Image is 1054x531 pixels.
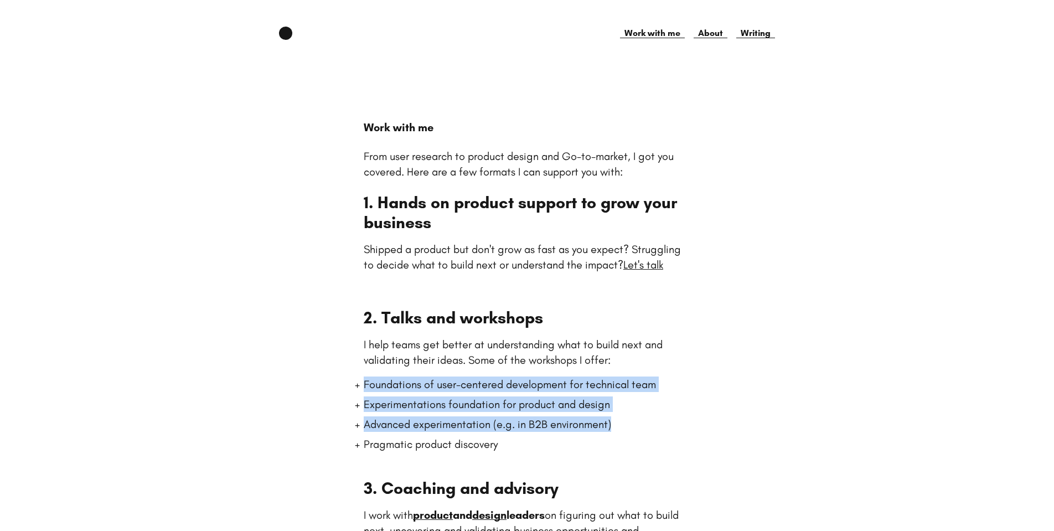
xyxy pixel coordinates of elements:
a: Work with me [620,27,685,40]
a: About [694,27,727,40]
p: From user research to product design and Go-to-market, I got you covered. Here are a few formats ... [364,148,690,179]
p: Shipped a product but don't grow as fast as you expect? Struggling to decide what to build next o... [364,241,690,272]
h2: Work with me [364,120,690,135]
a: design [472,508,507,522]
h2: 1. Hands on product support to grow your business [364,193,690,233]
a: product [413,508,453,522]
a: Let's talk [623,258,663,271]
h3: 3. Coaching and advisory [364,478,690,498]
p: I help teams get better at understanding what to build next and validating their ideas. Some of t... [364,337,690,368]
li: Foundations of user-centered development for technical team [364,377,690,392]
strong: and leaders [413,508,545,522]
li: Pragmatic product discovery [364,436,690,452]
h3: 2. Talks and workshops [364,308,690,328]
li: Advanced experimentation (e.g. in B2B environment) [364,416,690,432]
a: Writing [736,27,775,40]
li: Experimentations foundation for product and design [364,396,690,412]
